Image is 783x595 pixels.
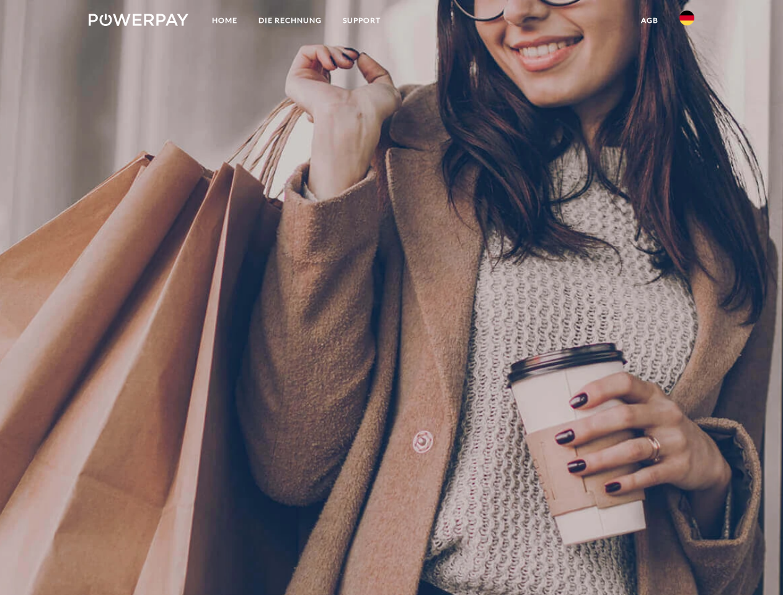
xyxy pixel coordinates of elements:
[201,9,248,32] a: Home
[89,14,188,26] img: logo-powerpay-white.svg
[332,9,391,32] a: SUPPORT
[630,9,669,32] a: agb
[679,11,694,25] img: de
[248,9,332,32] a: DIE RECHNUNG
